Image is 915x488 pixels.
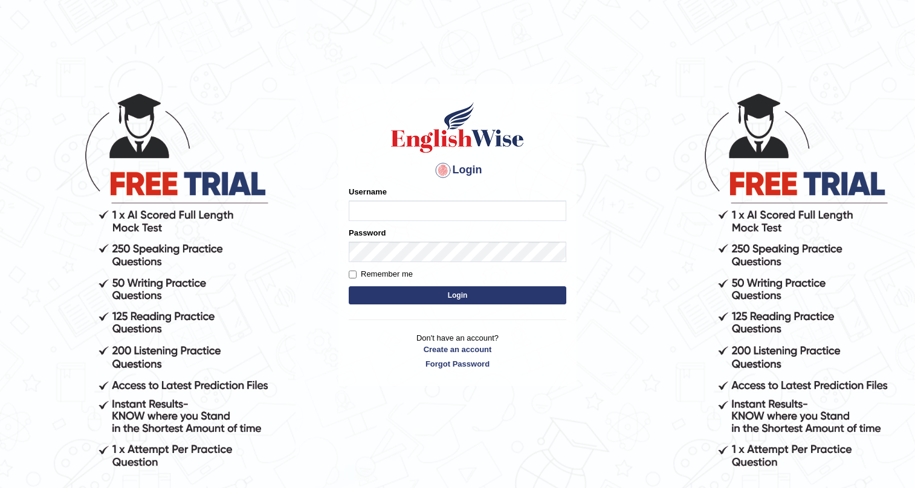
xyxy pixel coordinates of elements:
[349,286,566,304] button: Login
[349,161,566,180] h4: Login
[349,344,566,355] a: Create an account
[349,332,566,370] p: Don't have an account?
[349,271,357,278] input: Remember me
[389,100,526,155] img: Logo of English Wise sign in for intelligent practice with AI
[349,186,387,197] label: Username
[349,227,386,239] label: Password
[349,358,566,370] a: Forgot Password
[349,268,413,280] label: Remember me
